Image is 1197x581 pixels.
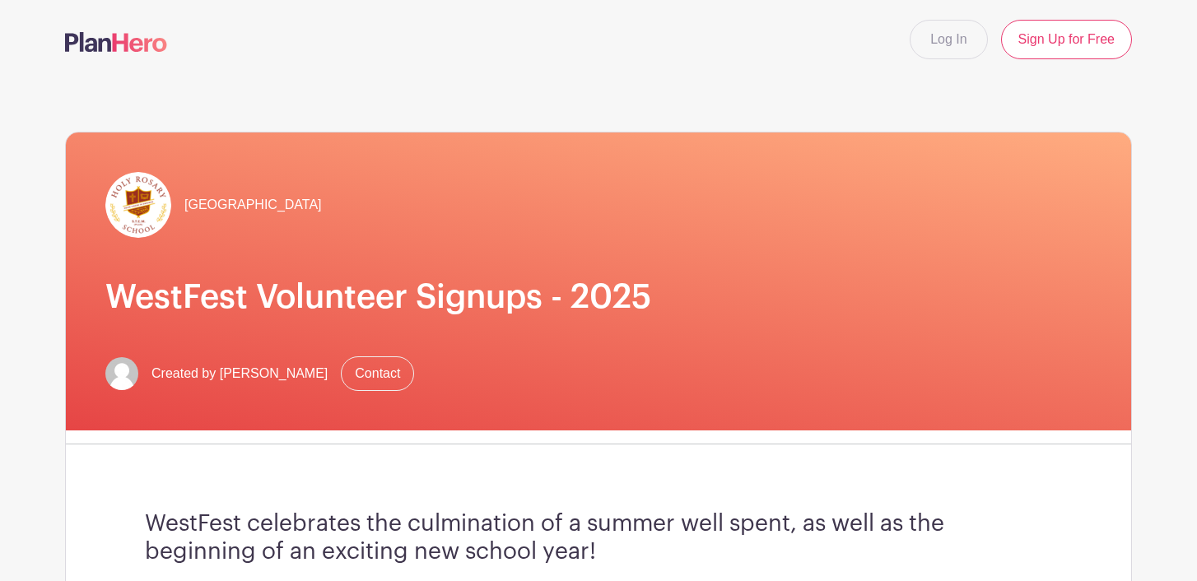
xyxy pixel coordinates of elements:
img: hr-logo-circle.png [105,172,171,238]
h1: WestFest Volunteer Signups - 2025 [105,277,1092,317]
img: logo-507f7623f17ff9eddc593b1ce0a138ce2505c220e1c5a4e2b4648c50719b7d32.svg [65,32,167,52]
img: default-ce2991bfa6775e67f084385cd625a349d9dcbb7a52a09fb2fda1e96e2d18dcdb.png [105,357,138,390]
a: Log In [910,20,987,59]
span: [GEOGRAPHIC_DATA] [184,195,322,215]
span: Created by [PERSON_NAME] [151,364,328,383]
a: Contact [341,356,414,391]
h3: WestFest celebrates the culmination of a summer well spent, as well as the beginning of an exciti... [145,510,1052,565]
a: Sign Up for Free [1001,20,1132,59]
